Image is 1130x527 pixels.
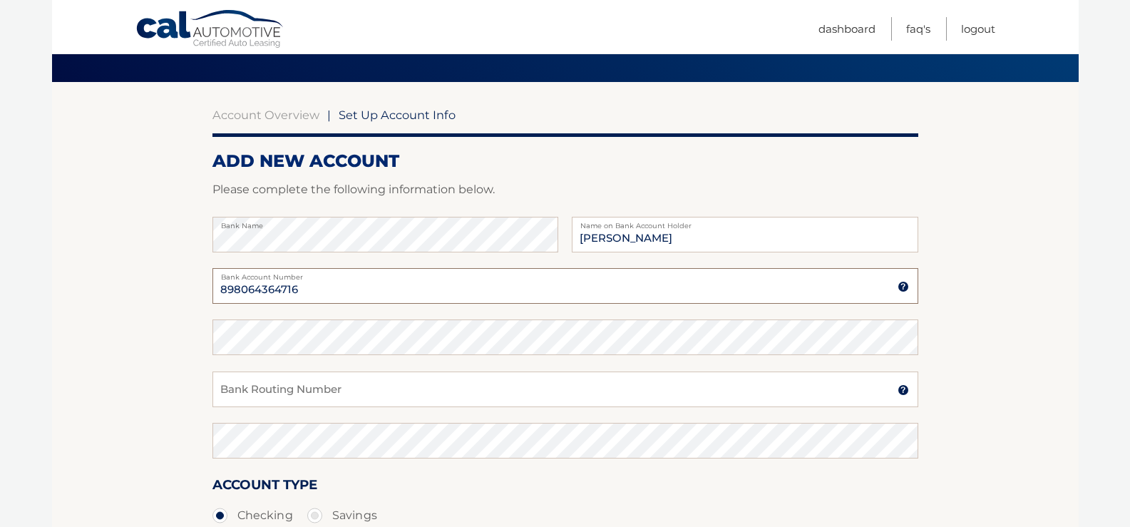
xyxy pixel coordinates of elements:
label: Bank Name [212,217,558,228]
span: | [327,108,331,122]
a: FAQ's [906,17,930,41]
label: Bank Account Number [212,268,918,280]
label: Name on Bank Account Holder [572,217,918,228]
a: Cal Automotive [135,9,285,51]
p: Please complete the following information below. [212,180,918,200]
input: Bank Account Number [212,268,918,304]
h2: ADD NEW ACCOUNT [212,150,918,172]
a: Logout [961,17,995,41]
span: Set Up Account Info [339,108,456,122]
a: Account Overview [212,108,319,122]
img: tooltip.svg [898,281,909,292]
a: Dashboard [818,17,875,41]
input: Name on Account (Account Holder Name) [572,217,918,252]
label: Account Type [212,474,317,501]
input: Bank Routing Number [212,372,918,407]
img: tooltip.svg [898,384,909,396]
